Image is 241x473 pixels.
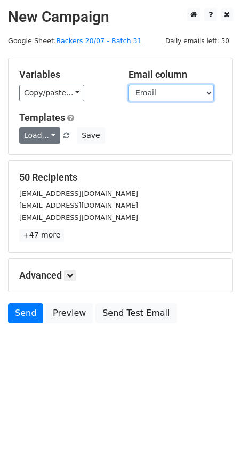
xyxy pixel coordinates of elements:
[46,303,93,323] a: Preview
[19,229,64,242] a: +47 more
[19,127,60,144] a: Load...
[162,35,233,47] span: Daily emails left: 50
[19,69,113,80] h5: Variables
[19,112,65,123] a: Templates
[19,270,222,281] h5: Advanced
[128,69,222,80] h5: Email column
[19,214,138,222] small: [EMAIL_ADDRESS][DOMAIN_NAME]
[19,85,84,101] a: Copy/paste...
[162,37,233,45] a: Daily emails left: 50
[19,190,138,198] small: [EMAIL_ADDRESS][DOMAIN_NAME]
[188,422,241,473] iframe: Chat Widget
[95,303,176,323] a: Send Test Email
[56,37,142,45] a: Backers 20/07 - Batch 31
[19,172,222,183] h5: 50 Recipients
[8,303,43,323] a: Send
[77,127,105,144] button: Save
[8,8,233,26] h2: New Campaign
[19,201,138,209] small: [EMAIL_ADDRESS][DOMAIN_NAME]
[8,37,142,45] small: Google Sheet:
